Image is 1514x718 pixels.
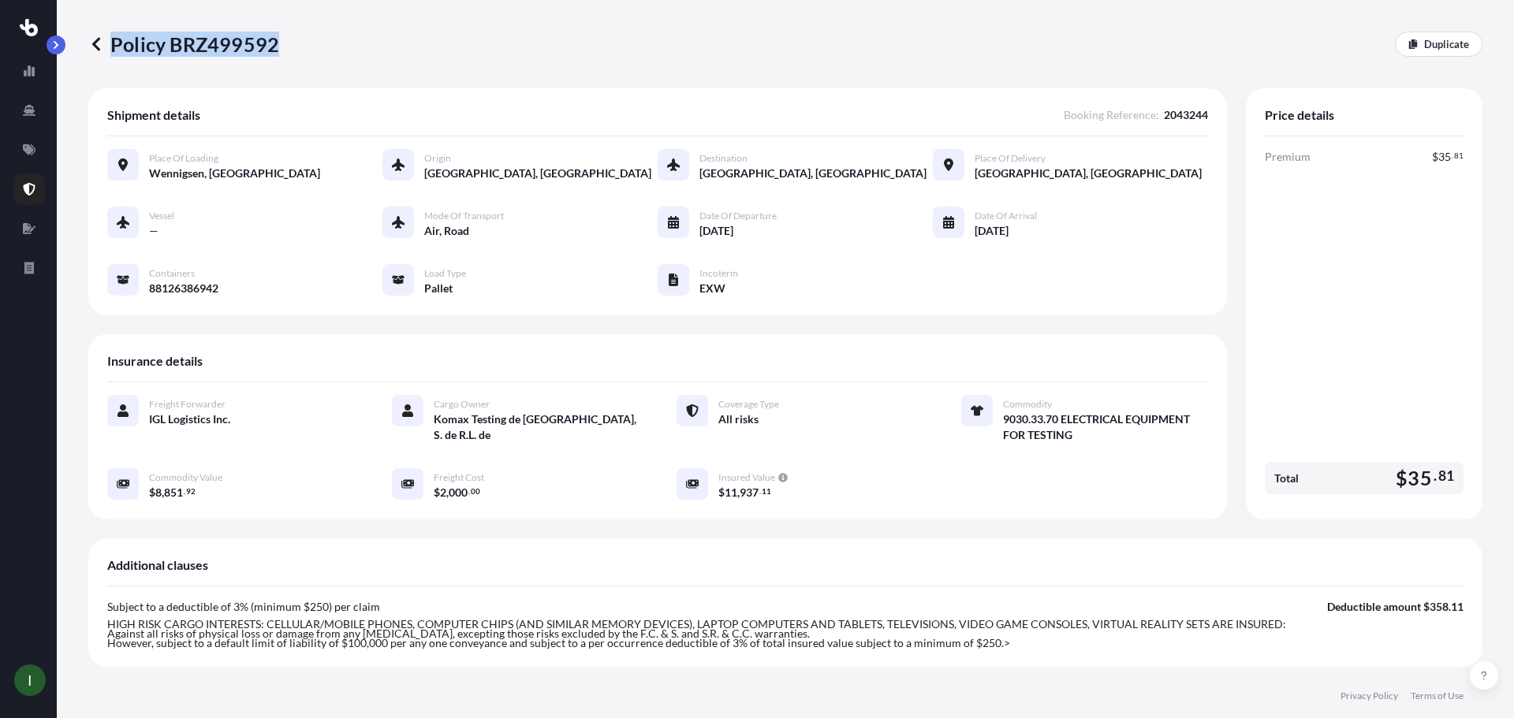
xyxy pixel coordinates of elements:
[975,152,1046,165] span: Place of Delivery
[434,398,490,411] span: Cargo Owner
[107,107,200,123] span: Shipment details
[1265,149,1311,165] span: Premium
[975,166,1202,181] span: [GEOGRAPHIC_DATA], [GEOGRAPHIC_DATA]
[449,487,468,498] span: 000
[1434,471,1437,481] span: .
[434,487,440,498] span: $
[699,152,748,165] span: Destination
[1164,107,1208,123] span: 2043244
[718,411,759,427] span: All risks
[107,638,1464,648] p: However, subject to a default limit of liability of $100,000 per any one conveyance and subject t...
[424,152,451,165] span: Origin
[149,223,158,239] span: —
[107,599,380,615] p: Subject to a deductible of 3% (minimum $250) per claim
[424,223,469,239] span: Air, Road
[737,487,740,498] span: ,
[1411,690,1464,702] a: Terms of Use
[762,489,771,494] span: 11
[1396,468,1408,488] span: $
[28,672,32,688] span: I
[1395,32,1482,57] a: Duplicate
[759,489,761,494] span: .
[1341,690,1398,702] a: Privacy Policy
[88,32,279,57] p: Policy BRZ499592
[149,281,218,296] span: 88126386942
[1274,471,1299,486] span: Total
[1424,36,1469,52] p: Duplicate
[149,487,155,498] span: $
[725,487,737,498] span: 11
[149,152,218,165] span: Place of Loading
[149,210,174,222] span: Vessel
[107,619,1464,629] p: HIGH RISK CARGO INTERESTS: CELLULAR/MOBILE PHONES, COMPUTER CHIPS (AND SIMILAR MEMORY DEVICES), L...
[718,398,779,411] span: Coverage Type
[1432,151,1438,162] span: $
[149,471,222,484] span: Commodity Value
[1452,153,1453,158] span: .
[1438,151,1451,162] span: 35
[1003,411,1208,443] span: 9030.33.70 ELECTRICAL EQUIPMENT FOR TESTING
[184,489,185,494] span: .
[1265,107,1334,123] span: Price details
[718,471,775,484] span: Insured Value
[1438,471,1454,481] span: 81
[162,487,164,498] span: ,
[149,398,226,411] span: Freight Forwarder
[186,489,196,494] span: 92
[440,487,446,498] span: 2
[424,281,453,296] span: Pallet
[149,411,230,427] span: IGL Logistics Inc.
[434,471,484,484] span: Freight Cost
[699,166,927,181] span: [GEOGRAPHIC_DATA], [GEOGRAPHIC_DATA]
[699,281,725,296] span: EXW
[107,557,208,573] span: Additional clauses
[149,267,195,280] span: Containers
[424,267,466,280] span: Load Type
[1003,398,1052,411] span: Commodity
[740,487,759,498] span: 937
[1064,107,1159,123] span: Booking Reference :
[107,629,1464,638] p: Against all risks of physical loss or damage from any [MEDICAL_DATA], excepting those risks exclu...
[699,210,777,222] span: Date of Departure
[1408,468,1431,488] span: 35
[699,223,733,239] span: [DATE]
[468,489,470,494] span: .
[975,223,1009,239] span: [DATE]
[1454,153,1464,158] span: 81
[149,166,320,181] span: Wennigsen, [GEOGRAPHIC_DATA]
[155,487,162,498] span: 8
[424,210,504,222] span: Mode of Transport
[424,166,651,181] span: [GEOGRAPHIC_DATA], [GEOGRAPHIC_DATA]
[107,353,203,369] span: Insurance details
[975,210,1037,222] span: Date of Arrival
[434,411,639,443] span: Komax Testing de [GEOGRAPHIC_DATA], S. de R.L. de
[718,487,725,498] span: $
[471,489,480,494] span: 00
[446,487,449,498] span: ,
[164,487,183,498] span: 851
[1327,599,1464,615] p: Deductible amount $358.11
[699,267,738,280] span: Incoterm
